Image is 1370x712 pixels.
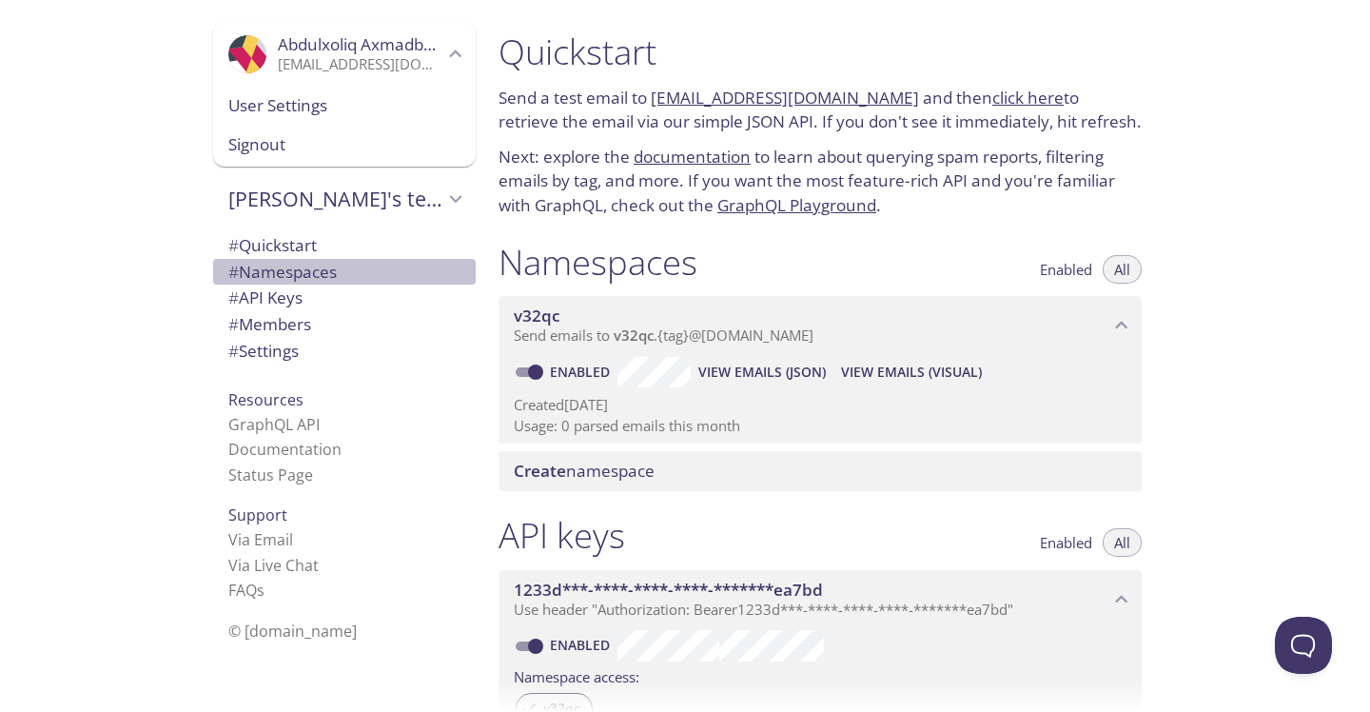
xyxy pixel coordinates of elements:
span: Abdulxoliq Axmadbekov [278,33,460,55]
div: Abdulxoliq Axmadbekov [213,23,476,86]
span: User Settings [228,93,460,118]
span: [PERSON_NAME]'s team [228,186,443,212]
a: Via Email [228,529,293,550]
a: click here [992,87,1064,109]
div: Signout [213,125,476,167]
span: Support [228,504,287,525]
h1: Quickstart [499,30,1142,73]
p: Next: explore the to learn about querying spam reports, filtering emails by tag, and more. If you... [499,145,1142,218]
span: © [DOMAIN_NAME] [228,621,357,642]
a: Enabled [547,636,617,654]
span: Send emails to . {tag} @[DOMAIN_NAME] [514,326,813,345]
button: All [1103,528,1142,557]
div: v32qc namespace [499,296,1142,355]
p: Usage: 0 parsed emails this month [514,416,1126,436]
div: API Keys [213,285,476,311]
h1: Namespaces [499,241,697,284]
span: API Keys [228,287,303,308]
a: Documentation [228,439,342,460]
span: v32qc [614,326,654,345]
div: User Settings [213,86,476,126]
span: s [257,580,264,601]
button: View Emails (JSON) [691,357,833,387]
a: Via Live Chat [228,555,319,576]
span: # [228,313,239,335]
span: Resources [228,389,303,410]
span: # [228,261,239,283]
a: GraphQL Playground [717,194,876,216]
button: All [1103,255,1142,284]
span: View Emails (JSON) [698,361,826,384]
div: Quickstart [213,232,476,259]
button: Enabled [1028,528,1104,557]
a: FAQ [228,580,264,601]
span: v32qc [514,305,560,326]
p: Send a test email to and then to retrieve the email via our simple JSON API. If you don't see it ... [499,86,1142,134]
span: Signout [228,132,460,157]
iframe: Help Scout Beacon - Open [1275,617,1332,674]
a: GraphQL API [228,414,320,435]
div: Create namespace [499,451,1142,491]
span: # [228,340,239,362]
span: Namespaces [228,261,337,283]
a: documentation [634,146,751,168]
span: namespace [514,460,655,482]
span: Create [514,460,566,482]
div: Abdulxoliq's team [213,174,476,224]
label: Namespace access: [514,662,639,689]
span: Members [228,313,311,335]
button: View Emails (Visual) [833,357,989,387]
div: Members [213,311,476,338]
a: [EMAIL_ADDRESS][DOMAIN_NAME] [651,87,919,109]
a: Enabled [547,363,617,381]
h1: API keys [499,514,625,557]
button: Enabled [1028,255,1104,284]
span: Quickstart [228,234,317,256]
div: Namespaces [213,259,476,286]
span: View Emails (Visual) [841,361,982,384]
span: Settings [228,340,299,362]
p: [EMAIL_ADDRESS][DOMAIN_NAME] [278,55,443,74]
a: Status Page [228,465,313,485]
span: # [228,287,239,308]
p: Created [DATE] [514,395,1126,415]
div: Team Settings [213,338,476,365]
span: # [228,234,239,256]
